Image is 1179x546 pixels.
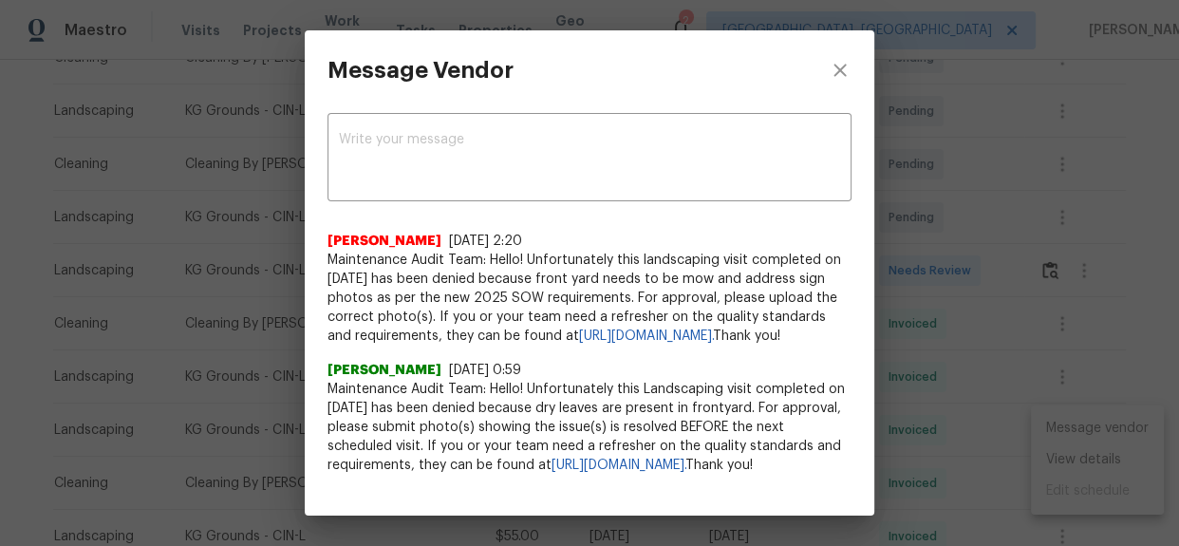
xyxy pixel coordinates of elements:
[327,251,851,346] span: Maintenance Audit Team: Hello! Unfortunately this landscaping visit completed on [DATE] has been ...
[327,57,514,84] h3: Message Vendor
[552,459,685,472] a: [URL][DOMAIN_NAME].
[806,30,874,110] button: close
[579,329,713,343] a: [URL][DOMAIN_NAME].
[449,235,522,248] span: [DATE] 2:20
[327,232,441,251] span: [PERSON_NAME]
[449,364,521,377] span: [DATE] 0:59
[327,361,441,380] span: [PERSON_NAME]
[327,380,851,475] span: Maintenance Audit Team: Hello! Unfortunately this Landscaping visit completed on [DATE] has been ...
